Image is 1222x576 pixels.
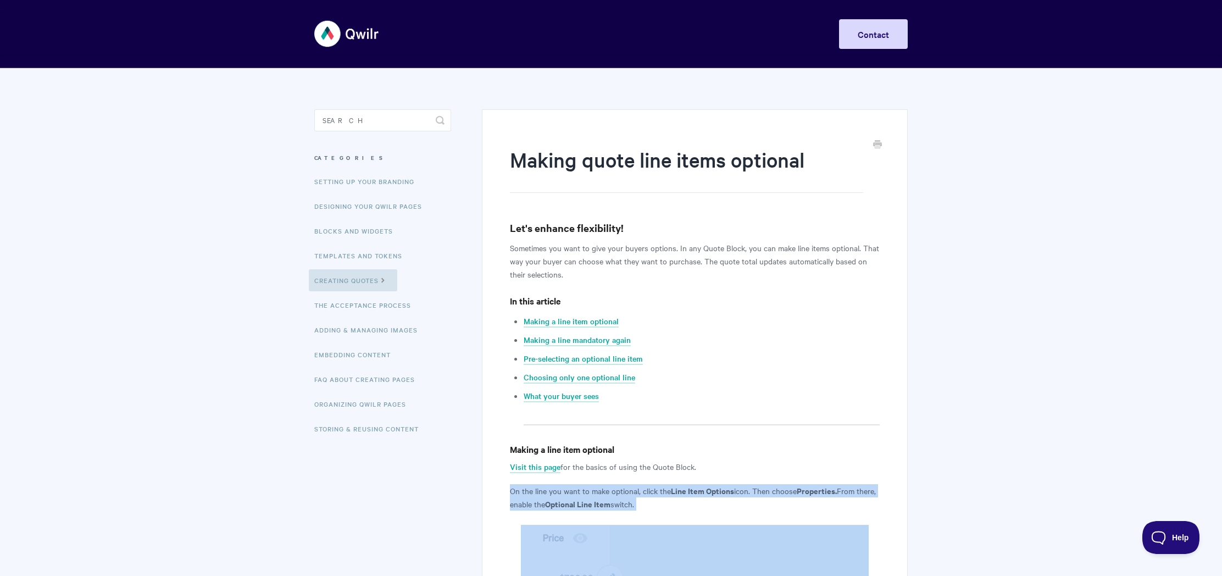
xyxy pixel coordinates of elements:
[839,19,908,49] a: Contact
[1142,521,1200,554] iframe: Toggle Customer Support
[524,334,631,346] a: Making a line mandatory again
[510,460,880,473] p: for the basics of using the Quote Block.
[314,319,426,341] a: Adding & Managing Images
[314,245,410,267] a: Templates and Tokens
[524,390,599,402] a: What your buyer sees
[524,353,643,365] a: Pre-selecting an optional line item
[314,170,423,192] a: Setting up your Branding
[510,146,863,193] h1: Making quote line items optional
[314,109,451,131] input: Search
[545,498,610,509] strong: Optional Line Item
[671,485,734,496] strong: Line Item Options
[873,139,882,151] a: Print this Article
[314,393,414,415] a: Organizing Qwilr Pages
[510,220,880,236] h3: Let's enhance flexibility!
[797,485,837,496] strong: Properties.
[510,241,880,281] p: Sometimes you want to give your buyers options. In any Quote Block, you can make line items optio...
[524,315,619,328] a: Making a line item optional
[314,195,430,217] a: Designing Your Qwilr Pages
[314,220,401,242] a: Blocks and Widgets
[314,294,419,316] a: The Acceptance Process
[314,344,399,365] a: Embedding Content
[510,294,880,308] h4: In this article
[510,484,880,511] p: On the line you want to make optional, click the icon. Then choose From there, enable the switch.
[314,418,427,440] a: Storing & Reusing Content
[510,442,880,456] h4: Making a line item optional
[524,372,635,384] a: Choosing only one optional line
[510,461,560,473] a: Visit this page
[314,13,380,54] img: Qwilr Help Center
[314,368,423,390] a: FAQ About Creating Pages
[314,148,451,168] h3: Categories
[309,269,397,291] a: Creating Quotes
